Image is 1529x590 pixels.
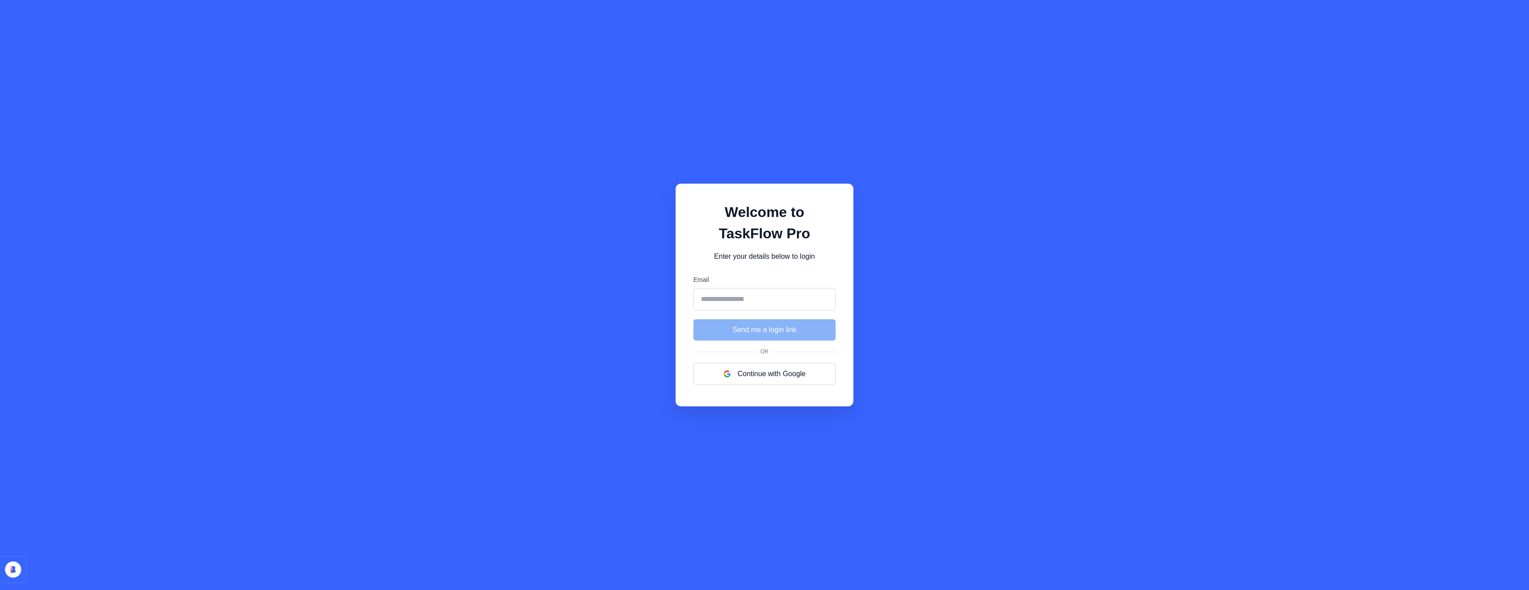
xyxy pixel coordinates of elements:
button: Send me a login link [693,319,836,341]
img: google logo [724,370,731,377]
span: Or [757,348,772,356]
button: Continue with Google [693,363,836,385]
h1: Welcome to TaskFlow Pro [693,201,836,244]
p: Enter your details below to login [693,251,836,262]
label: Email [693,275,836,285]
